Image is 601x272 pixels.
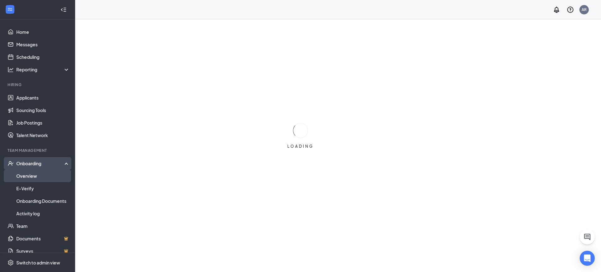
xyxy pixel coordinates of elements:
a: Scheduling [16,51,70,63]
a: Onboarding Documents [16,195,70,207]
div: LOADING [285,144,316,149]
div: Hiring [8,82,69,87]
svg: Settings [8,259,14,266]
div: AR [582,7,587,12]
a: Job Postings [16,116,70,129]
a: E-Verify [16,182,70,195]
a: Activity log [16,207,70,220]
svg: UserCheck [8,160,14,167]
button: ChatActive [580,229,595,244]
svg: Collapse [60,7,67,13]
svg: QuestionInfo [567,6,574,13]
a: SurveysCrown [16,245,70,257]
div: Reporting [16,66,70,73]
div: Switch to admin view [16,259,60,266]
svg: Notifications [553,6,560,13]
svg: WorkstreamLogo [7,6,13,13]
a: Team [16,220,70,232]
a: Home [16,26,70,38]
div: Open Intercom Messenger [580,251,595,266]
a: Applicants [16,91,70,104]
a: Talent Network [16,129,70,141]
a: DocumentsCrown [16,232,70,245]
div: Team Management [8,148,69,153]
svg: ChatActive [583,233,591,241]
a: Messages [16,38,70,51]
div: Onboarding [16,160,64,167]
a: Sourcing Tools [16,104,70,116]
svg: Analysis [8,66,14,73]
a: Overview [16,170,70,182]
